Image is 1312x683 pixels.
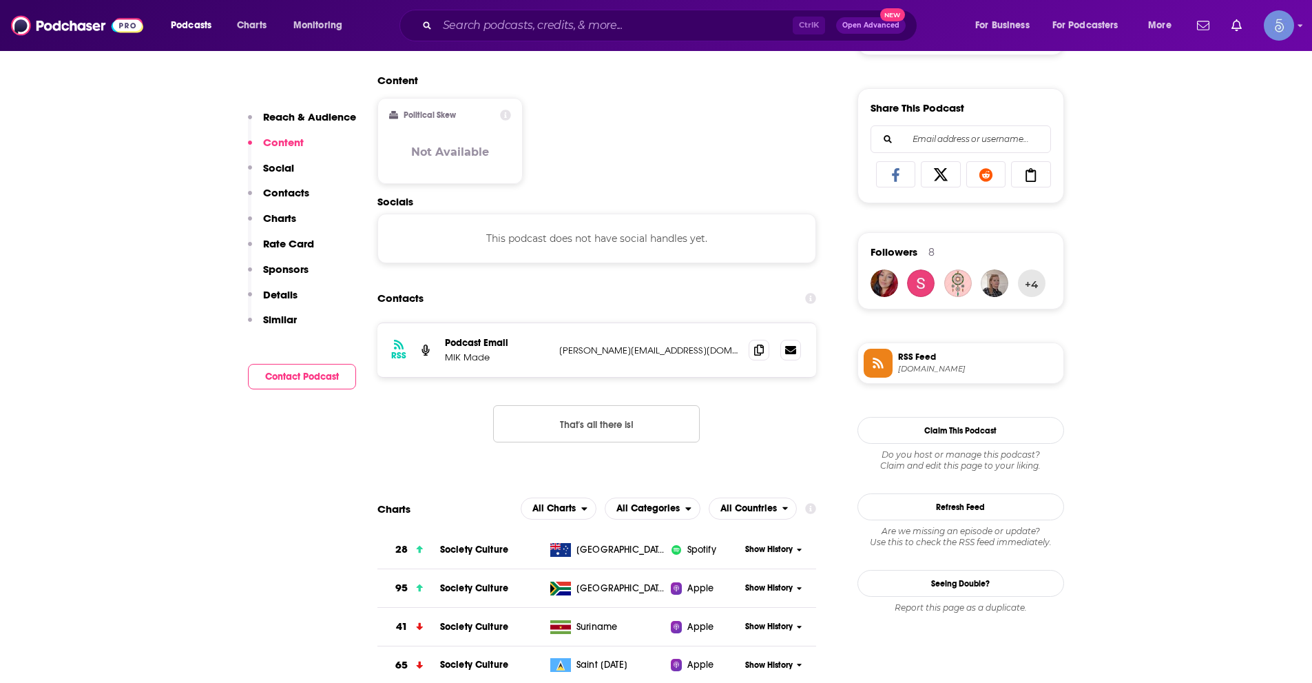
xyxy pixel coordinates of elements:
[395,542,408,558] h3: 28
[966,161,1006,187] a: Share on Reddit
[1264,10,1294,41] span: Logged in as Spiral5-G1
[1191,14,1215,37] a: Show notifications dropdown
[576,582,666,595] span: South Africa
[263,136,304,149] p: Content
[745,544,793,555] span: Show History
[671,544,682,555] img: iconImage
[709,498,798,520] button: open menu
[493,405,700,442] button: Nothing here.
[871,125,1051,153] div: Search followers
[605,498,700,520] h2: Categories
[857,570,1064,597] a: Seeing Double?
[671,543,740,557] a: iconImageSpotify
[263,212,296,225] p: Charts
[745,660,793,671] span: Show History
[907,269,935,297] img: sleepygoanna80
[377,569,440,607] a: 95
[440,544,508,555] a: Society Culture
[857,449,1064,460] span: Do you host or manage this podcast?
[857,493,1064,520] button: Refresh Feed
[263,288,298,301] p: Details
[545,543,671,557] a: [GEOGRAPHIC_DATA]
[521,498,596,520] h2: Platforms
[1264,10,1294,41] button: Show profile menu
[413,10,930,41] div: Search podcasts, credits, & more...
[248,212,296,237] button: Charts
[857,602,1064,613] div: Report this page as a duplicate.
[445,337,548,349] p: Podcast Email
[263,237,314,250] p: Rate Card
[876,161,916,187] a: Share on Facebook
[687,658,714,672] span: Apple
[263,161,294,174] p: Social
[1138,14,1189,37] button: open menu
[545,658,671,672] a: Saint [DATE]
[898,351,1058,363] span: RSS Feed
[395,657,408,673] h3: 65
[440,621,508,633] a: Society Culture
[966,14,1047,37] button: open menu
[720,504,777,513] span: All Countries
[1018,269,1045,297] button: +4
[11,12,143,39] img: Podchaser - Follow, Share and Rate Podcasts
[559,345,738,356] p: [PERSON_NAME][EMAIL_ADDRESS][DOMAIN_NAME]
[871,101,964,114] h3: Share This Podcast
[545,620,671,634] a: Suriname
[745,582,793,594] span: Show History
[161,14,229,37] button: open menu
[284,14,360,37] button: open menu
[377,608,440,646] a: 41
[391,350,406,361] h3: RSS
[944,269,972,297] a: nora.mbizconsult
[671,582,740,595] a: Apple
[440,659,508,671] span: Society Culture
[671,620,740,634] a: Apple
[263,186,309,199] p: Contacts
[395,580,408,596] h3: 95
[864,349,1058,378] a: RSS Feed[DOMAIN_NAME]
[1043,14,1138,37] button: open menu
[1052,16,1118,35] span: For Podcasters
[248,110,356,136] button: Reach & Audience
[237,16,267,35] span: Charts
[605,498,700,520] button: open menu
[576,658,627,672] span: Saint Lucia
[263,263,309,276] p: Sponsors
[576,620,617,634] span: Suriname
[248,186,309,212] button: Contacts
[857,417,1064,444] button: Claim This Podcast
[171,16,211,35] span: Podcasts
[740,582,806,594] button: Show History
[793,17,825,34] span: Ctrl K
[576,543,666,557] span: Australia
[898,364,1058,374] span: feeds.megaphone.fm
[248,263,309,288] button: Sponsors
[396,619,408,635] h3: 41
[842,22,899,29] span: Open Advanced
[377,502,410,516] h2: Charts
[445,351,548,363] p: MIK Made
[377,285,424,312] h2: Contacts
[740,544,806,555] button: Show History
[440,582,508,594] a: Society Culture
[981,269,1008,297] img: kimmyblueeyes71
[377,74,806,87] h2: Content
[671,658,740,672] a: Apple
[709,498,798,520] h2: Countries
[928,246,935,258] div: 8
[882,126,1039,152] input: Email address or username...
[1226,14,1247,37] a: Show notifications dropdown
[616,504,680,513] span: All Categories
[871,269,898,297] img: ChelseaRedd
[1011,161,1051,187] a: Copy Link
[1264,10,1294,41] img: User Profile
[248,136,304,161] button: Content
[248,313,297,338] button: Similar
[228,14,275,37] a: Charts
[740,660,806,671] button: Show History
